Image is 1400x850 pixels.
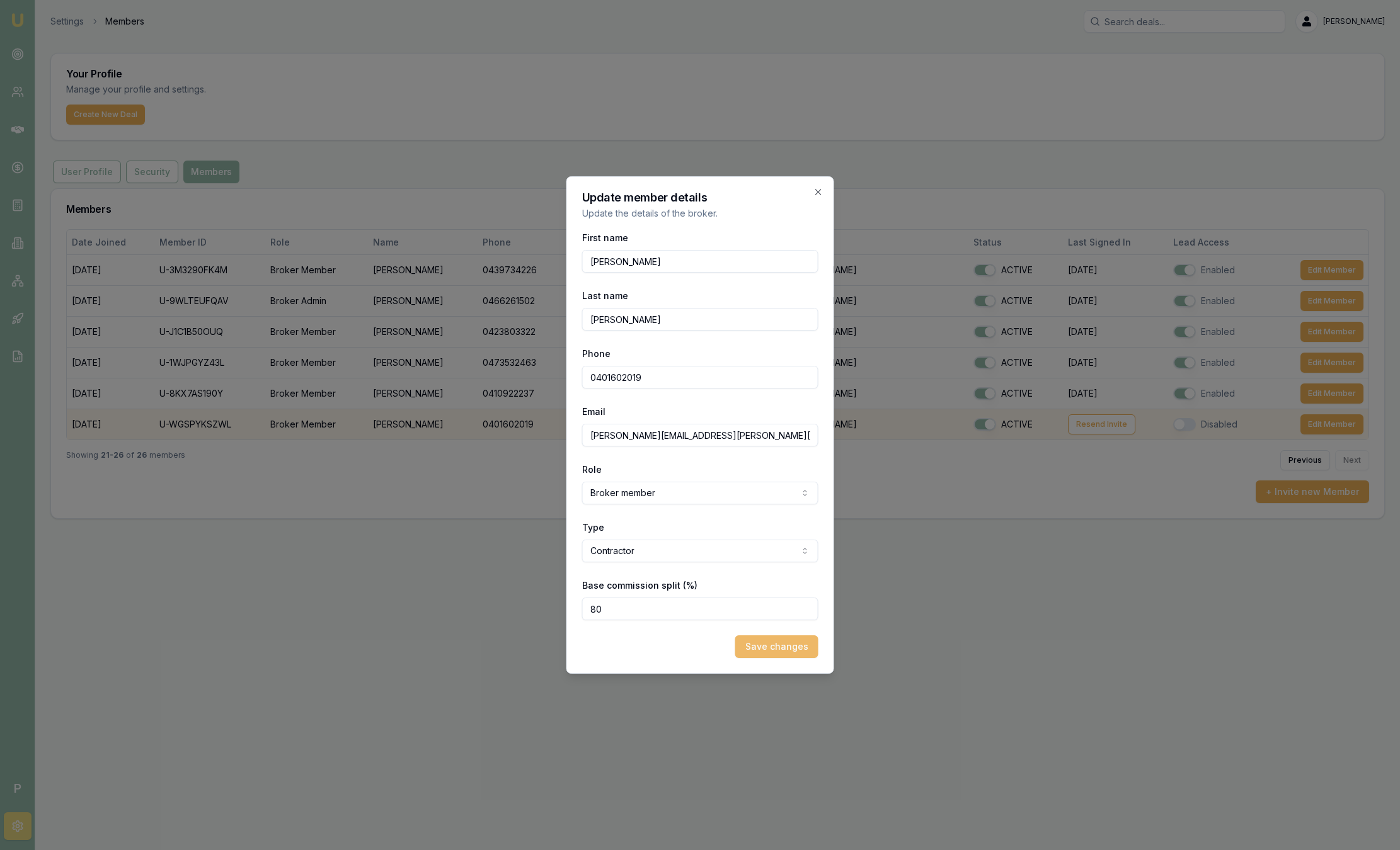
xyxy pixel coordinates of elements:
[582,207,818,220] p: Update the details of the broker.
[582,406,605,417] label: Email
[582,580,697,591] label: Base commission split (%)
[582,290,628,301] label: Last name
[582,192,818,203] h2: Update member details
[582,348,611,359] label: Phone
[735,635,818,658] button: Save changes
[582,464,602,475] label: Role
[582,522,604,533] label: Type
[582,232,628,243] label: First name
